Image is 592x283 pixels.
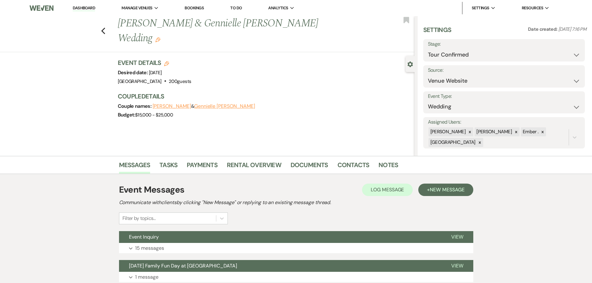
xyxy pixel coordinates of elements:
[119,231,441,243] button: Event Inquiry
[451,234,463,240] span: View
[429,138,476,147] div: [GEOGRAPHIC_DATA]
[118,58,191,67] h3: Event Details
[153,104,191,109] button: [PERSON_NAME]
[428,92,580,101] label: Event Type:
[122,5,152,11] span: Manage Venues
[522,5,543,11] span: Resources
[187,160,218,174] a: Payments
[73,5,95,11] a: Dashboard
[129,262,237,269] span: [DATE] Family Fun Day at [GEOGRAPHIC_DATA]
[441,231,473,243] button: View
[118,92,408,101] h3: Couple Details
[418,184,473,196] button: +New Message
[119,272,473,282] button: 1 message
[429,127,467,136] div: [PERSON_NAME]
[430,186,464,193] span: New Message
[451,262,463,269] span: View
[153,103,255,109] span: &
[227,160,281,174] a: Rental Overview
[407,61,413,67] button: Close lead details
[185,5,204,11] a: Bookings
[428,66,580,75] label: Source:
[129,234,159,240] span: Event Inquiry
[119,243,473,253] button: 15 messages
[475,127,513,136] div: [PERSON_NAME]
[230,5,242,11] a: To Do
[472,5,489,11] span: Settings
[119,183,185,196] h1: Event Messages
[119,199,473,206] h2: Communicate with clients by clicking "New Message" or replying to an existing message thread.
[159,160,177,174] a: Tasks
[30,2,53,15] img: Weven Logo
[155,37,160,42] button: Edit
[291,160,328,174] a: Documents
[119,260,441,272] button: [DATE] Family Fun Day at [GEOGRAPHIC_DATA]
[379,160,398,174] a: Notes
[441,260,473,272] button: View
[118,78,162,84] span: [GEOGRAPHIC_DATA]
[119,160,150,174] a: Messages
[268,5,288,11] span: Analytics
[337,160,369,174] a: Contacts
[135,273,158,281] p: 1 message
[521,127,539,136] div: Ember .
[428,40,580,49] label: Stage:
[135,112,173,118] span: $15,000 - $25,000
[149,70,162,76] span: [DATE]
[118,16,353,46] h1: [PERSON_NAME] & Gennielle [PERSON_NAME] Wedding
[528,26,558,32] span: Date created:
[122,215,156,222] div: Filter by topics...
[118,112,135,118] span: Budget:
[428,118,580,127] label: Assigned Users:
[118,69,149,76] span: Desired date:
[558,26,586,32] span: [DATE] 7:16 PM
[169,78,191,84] span: 200 guests
[423,25,452,39] h3: Settings
[118,103,153,109] span: Couple names:
[371,186,404,193] span: Log Message
[362,184,413,196] button: Log Message
[194,104,255,109] button: Gennielle [PERSON_NAME]
[135,244,164,252] p: 15 messages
